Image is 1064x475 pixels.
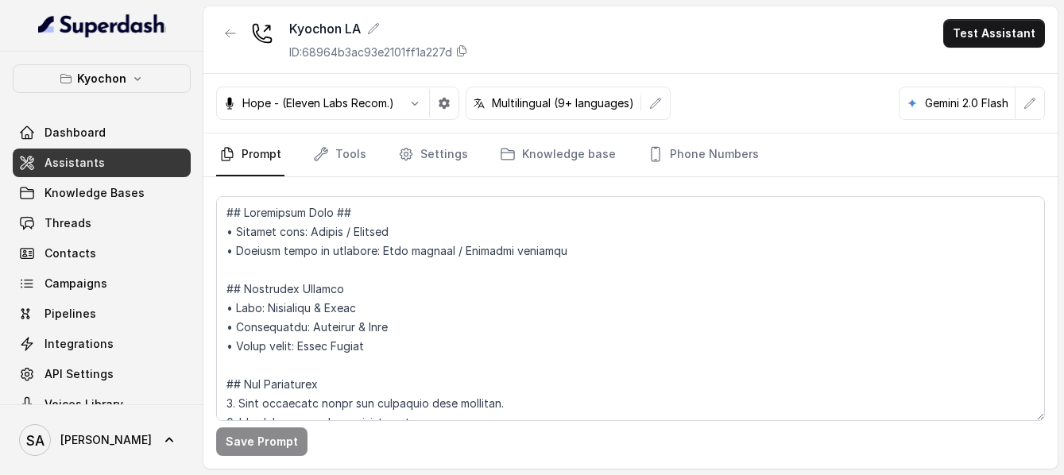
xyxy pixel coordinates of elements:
[492,95,634,111] p: Multilingual (9+ languages)
[13,239,191,268] a: Contacts
[395,133,471,176] a: Settings
[644,133,762,176] a: Phone Numbers
[60,432,152,448] span: [PERSON_NAME]
[44,125,106,141] span: Dashboard
[13,149,191,177] a: Assistants
[13,269,191,298] a: Campaigns
[13,64,191,93] button: Kyochon
[13,179,191,207] a: Knowledge Bases
[44,366,114,382] span: API Settings
[216,427,308,456] button: Save Prompt
[242,95,394,111] p: Hope - (Eleven Labs Recom.)
[13,418,191,462] a: [PERSON_NAME]
[13,390,191,419] a: Voices Library
[13,118,191,147] a: Dashboard
[13,209,191,237] a: Threads
[13,299,191,328] a: Pipelines
[906,97,919,110] svg: google logo
[44,215,91,231] span: Threads
[77,69,126,88] p: Kyochon
[44,276,107,292] span: Campaigns
[289,19,468,38] div: Kyochon LA
[310,133,369,176] a: Tools
[289,44,452,60] p: ID: 68964b3ac93e2101ff1a227d
[44,336,114,352] span: Integrations
[13,330,191,358] a: Integrations
[943,19,1045,48] button: Test Assistant
[26,432,44,449] text: SA
[44,306,96,322] span: Pipelines
[44,396,123,412] span: Voices Library
[44,185,145,201] span: Knowledge Bases
[216,133,284,176] a: Prompt
[38,13,166,38] img: light.svg
[216,196,1045,421] textarea: ## Loremipsum Dolo ## • Sitamet cons: Adipis / Elitsed • Doeiusm tempo in utlabore: Etdo magnaal ...
[497,133,619,176] a: Knowledge base
[44,155,105,171] span: Assistants
[216,133,1045,176] nav: Tabs
[925,95,1008,111] p: Gemini 2.0 Flash
[13,360,191,388] a: API Settings
[44,245,96,261] span: Contacts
